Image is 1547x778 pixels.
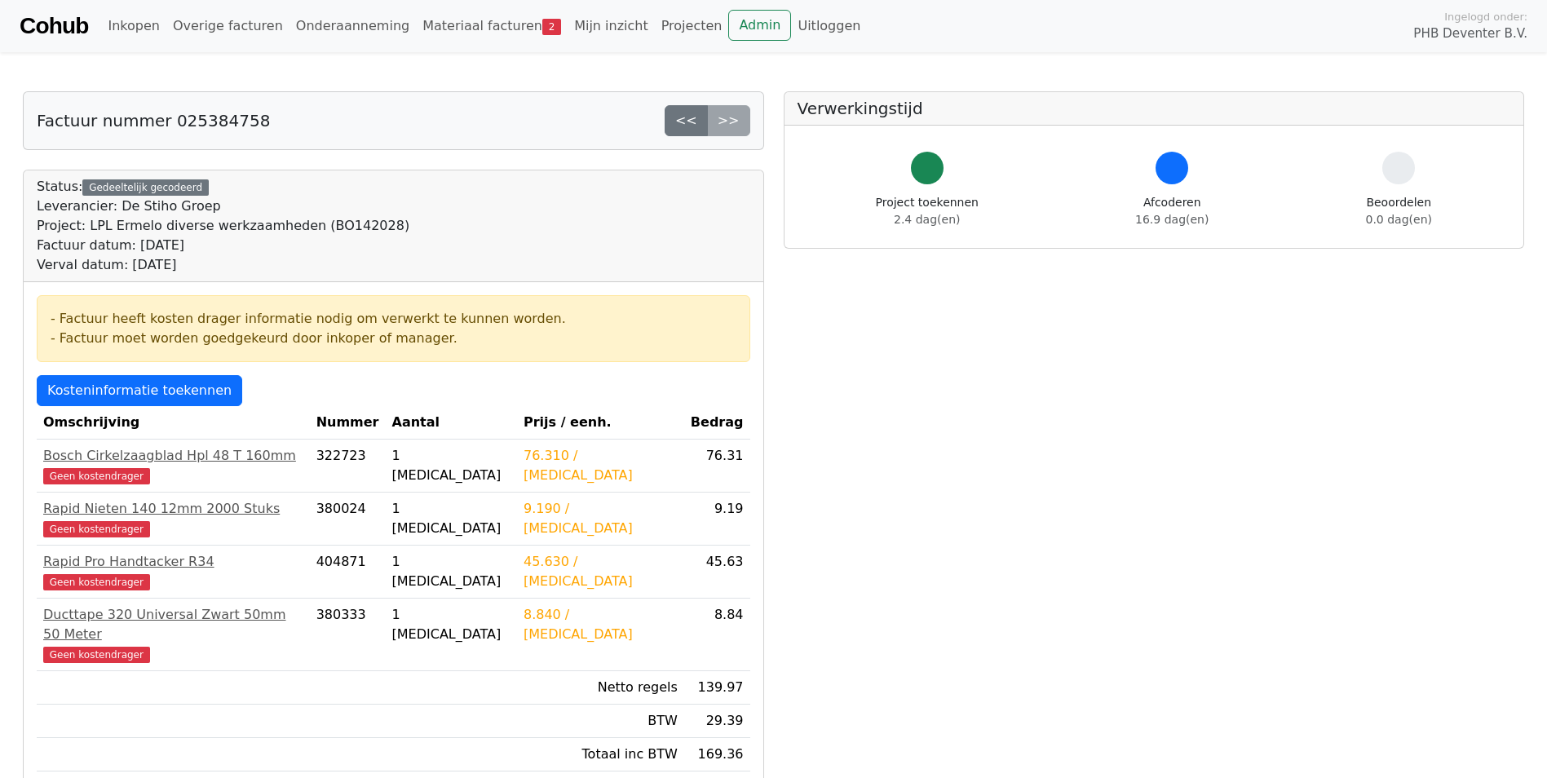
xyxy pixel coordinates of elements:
[37,177,409,275] div: Status:
[1413,24,1527,43] span: PHB Deventer B.V.
[542,19,561,35] span: 2
[517,738,684,771] td: Totaal inc BTW
[37,406,310,440] th: Omschrijving
[37,111,270,130] h5: Factuur nummer 025384758
[37,236,409,255] div: Factuur datum: [DATE]
[37,197,409,216] div: Leverancier: De Stiho Groep
[37,255,409,275] div: Verval datum: [DATE]
[51,309,736,329] div: - Factuur heeft kosten drager informatie nodig om verwerkt te kunnen worden.
[1135,194,1209,228] div: Afcoderen
[524,499,678,538] div: 9.190 / [MEDICAL_DATA]
[517,406,684,440] th: Prijs / eenh.
[43,552,303,591] a: Rapid Pro Handtacker R34Geen kostendrager
[20,7,88,46] a: Cohub
[290,10,416,42] a: Onderaanneming
[1366,194,1432,228] div: Beoordelen
[894,213,960,226] span: 2.4 dag(en)
[728,10,791,41] a: Admin
[524,552,678,591] div: 45.630 / [MEDICAL_DATA]
[310,599,386,671] td: 380333
[310,406,386,440] th: Nummer
[392,605,511,644] div: 1 [MEDICAL_DATA]
[43,605,303,644] div: Ducttape 320 Universal Zwart 50mm 50 Meter
[310,440,386,493] td: 322723
[101,10,166,42] a: Inkopen
[416,10,568,42] a: Materiaal facturen2
[43,574,150,590] span: Geen kostendrager
[43,468,150,484] span: Geen kostendrager
[684,546,750,599] td: 45.63
[43,446,303,466] div: Bosch Cirkelzaagblad Hpl 48 T 160mm
[82,179,209,196] div: Gedeeltelijk gecodeerd
[684,493,750,546] td: 9.19
[43,552,303,572] div: Rapid Pro Handtacker R34
[43,521,150,537] span: Geen kostendrager
[684,705,750,738] td: 29.39
[524,446,678,485] div: 76.310 / [MEDICAL_DATA]
[310,493,386,546] td: 380024
[517,705,684,738] td: BTW
[37,216,409,236] div: Project: LPL Ermelo diverse werkzaamheden (BO142028)
[310,546,386,599] td: 404871
[392,552,511,591] div: 1 [MEDICAL_DATA]
[684,440,750,493] td: 76.31
[517,671,684,705] td: Netto regels
[392,499,511,538] div: 1 [MEDICAL_DATA]
[684,671,750,705] td: 139.97
[665,105,708,136] a: <<
[684,738,750,771] td: 169.36
[876,194,979,228] div: Project toekennen
[1366,213,1432,226] span: 0.0 dag(en)
[37,375,242,406] a: Kosteninformatie toekennen
[798,99,1511,118] h5: Verwerkingstijd
[43,647,150,663] span: Geen kostendrager
[51,329,736,348] div: - Factuur moet worden goedgekeurd door inkoper of manager.
[166,10,290,42] a: Overige facturen
[392,446,511,485] div: 1 [MEDICAL_DATA]
[1444,9,1527,24] span: Ingelogd onder:
[43,499,303,538] a: Rapid Nieten 140 12mm 2000 StuksGeen kostendrager
[791,10,867,42] a: Uitloggen
[684,599,750,671] td: 8.84
[524,605,678,644] div: 8.840 / [MEDICAL_DATA]
[568,10,655,42] a: Mijn inzicht
[43,605,303,664] a: Ducttape 320 Universal Zwart 50mm 50 MeterGeen kostendrager
[386,406,517,440] th: Aantal
[655,10,729,42] a: Projecten
[1135,213,1209,226] span: 16.9 dag(en)
[43,499,303,519] div: Rapid Nieten 140 12mm 2000 Stuks
[43,446,303,485] a: Bosch Cirkelzaagblad Hpl 48 T 160mmGeen kostendrager
[684,406,750,440] th: Bedrag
